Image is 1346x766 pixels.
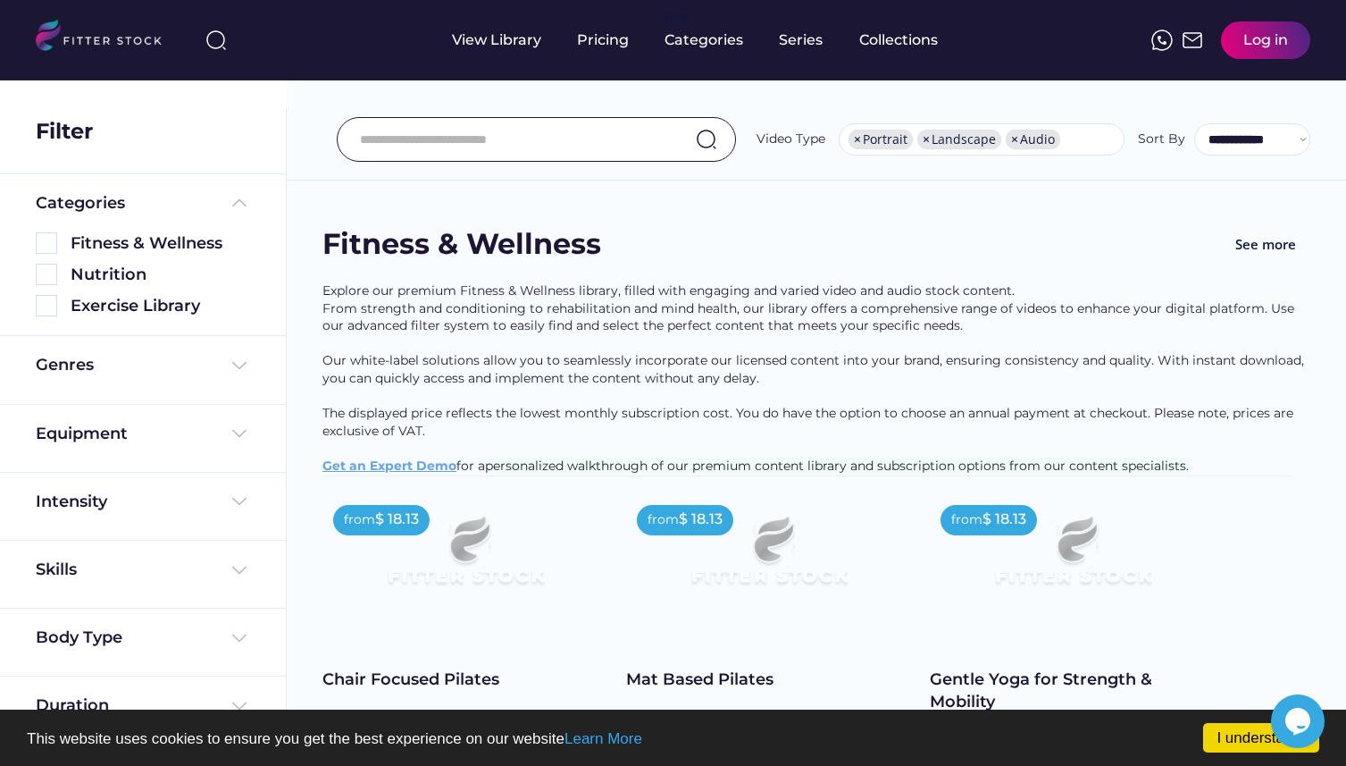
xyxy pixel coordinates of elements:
[71,232,250,255] div: Fitness & Wellness
[485,458,1189,474] span: personalized walkthrough of our premium content library and subscription options from our content...
[1138,130,1185,148] div: Sort By
[930,669,1216,713] div: Gentle Yoga for Strength & Mobility
[1271,694,1328,748] iframe: chat widget
[452,30,541,50] div: View Library
[36,694,109,717] div: Duration
[36,232,57,254] img: Rectangle%205126.svg
[36,264,57,285] img: Rectangle%205126.svg
[951,511,982,529] div: from
[344,511,375,529] div: from
[375,509,419,529] div: $ 18.13
[1203,723,1319,753] a: I understand!
[696,129,717,150] img: search-normal.svg
[36,20,177,56] img: LOGO.svg
[564,730,642,747] a: Learn More
[1221,224,1310,265] button: See more
[923,133,930,146] span: ×
[27,731,1319,746] p: This website uses cookies to ensure you get the best experience on our website
[229,355,250,376] img: Frame%20%284%29.svg
[36,627,122,649] div: Body Type
[36,295,57,316] img: Rectangle%205126.svg
[36,192,125,215] div: Categories
[322,458,456,474] a: Get an Expert Demo
[626,669,912,691] div: Mat Based Pilates
[1182,29,1203,51] img: Frame%2051.svg
[229,695,250,717] img: Frame%20%284%29.svg
[917,130,1001,149] li: Landscape
[757,130,825,148] div: Video Type
[322,282,1310,476] div: Explore our premium Fitness & Wellness library, filled with engaging and varied video and audio s...
[351,494,580,623] img: Frame%2079%20%281%29.svg
[655,494,883,623] img: Frame%2079%20%281%29.svg
[322,669,608,691] div: Chair Focused Pilates
[577,30,629,50] div: Pricing
[36,491,107,513] div: Intensity
[36,559,80,581] div: Skills
[859,30,938,50] div: Collections
[36,423,128,445] div: Equipment
[849,130,913,149] li: Portrait
[71,264,250,286] div: Nutrition
[36,116,93,147] div: Filter
[229,192,250,214] img: Frame%20%285%29.svg
[982,509,1026,529] div: $ 18.13
[648,511,679,529] div: from
[229,491,250,512] img: Frame%20%284%29.svg
[36,354,94,376] div: Genres
[229,627,250,649] img: Frame%20%284%29.svg
[1006,130,1060,149] li: Audio
[1243,30,1288,50] div: Log in
[854,133,861,146] span: ×
[1151,29,1173,51] img: meteor-icons_whatsapp%20%281%29.svg
[665,30,743,50] div: Categories
[71,295,250,317] div: Exercise Library
[205,29,227,51] img: search-normal%203.svg
[322,224,601,265] div: Fitness & Wellness
[958,494,1187,623] img: Frame%2079%20%281%29.svg
[679,509,723,529] div: $ 18.13
[229,560,250,581] img: Frame%20%284%29.svg
[779,30,823,50] div: Series
[322,405,1297,439] span: The displayed price reflects the lowest monthly subscription cost. You do have the option to choo...
[665,9,688,27] div: fvck
[1011,133,1018,146] span: ×
[229,423,250,444] img: Frame%20%284%29.svg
